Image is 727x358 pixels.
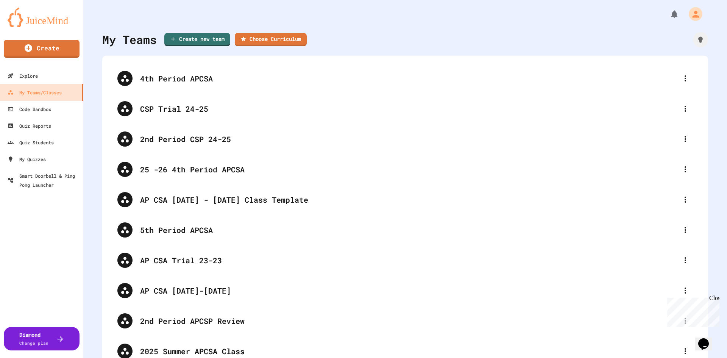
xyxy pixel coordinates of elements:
[140,315,678,327] div: 2nd Period APCSP Review
[8,105,51,114] div: Code Sandbox
[140,194,678,205] div: AP CSA [DATE] - [DATE] Class Template
[19,331,48,347] div: Diamond
[140,103,678,114] div: CSP Trial 24-25
[140,285,678,296] div: AP CSA [DATE]-[DATE]
[8,155,46,164] div: My Quizzes
[140,224,678,236] div: 5th Period APCSA
[140,255,678,266] div: AP CSA Trial 23-23
[3,3,52,48] div: Chat with us now!Close
[8,71,38,80] div: Explore
[681,5,704,23] div: My Account
[8,8,76,27] img: logo-orange.svg
[102,31,157,48] div: My Teams
[8,138,54,147] div: Quiz Students
[8,88,62,97] div: My Teams/Classes
[140,345,678,357] div: 2025 Summer APCSA Class
[693,32,708,47] div: How it works
[664,295,719,327] iframe: chat widget
[19,340,48,346] span: Change plan
[140,164,678,175] div: 25 -26 4th Period APCSA
[4,40,80,58] a: Create
[695,328,719,350] iframe: chat widget
[656,8,681,20] div: My Notifications
[140,73,678,84] div: 4th Period APCSA
[235,33,307,46] a: Choose Curriculum
[8,171,80,189] div: Smart Doorbell & Ping Pong Launcher
[164,33,230,46] a: Create new team
[8,121,51,130] div: Quiz Reports
[140,133,678,145] div: 2nd Period CSP 24-25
